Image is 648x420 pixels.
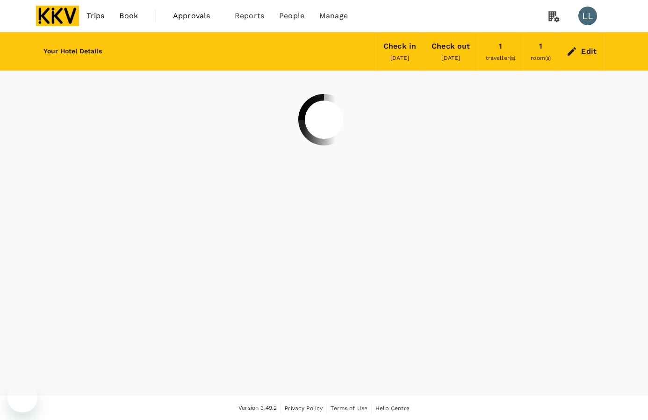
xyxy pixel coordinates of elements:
div: Edit [581,45,597,58]
span: People [279,10,304,22]
div: Check in [383,40,416,53]
a: Privacy Policy [285,403,323,413]
span: Manage [319,10,348,22]
span: Terms of Use [331,405,367,412]
span: Privacy Policy [285,405,323,412]
span: room(s) [531,55,551,61]
iframe: Button to launch messaging window [7,383,37,413]
span: Trips [86,10,105,22]
div: LL [578,7,597,25]
span: Approvals [173,10,220,22]
span: [DATE] [441,55,460,61]
a: Help Centre [375,403,410,413]
span: Reports [235,10,264,22]
span: traveller(s) [486,55,516,61]
span: [DATE] [390,55,409,61]
img: KKV Supply Chain Sdn Bhd [36,6,79,26]
span: Help Centre [375,405,410,412]
div: Check out [432,40,470,53]
span: Book [119,10,138,22]
span: Version 3.49.2 [238,404,277,413]
h6: Your Hotel Details [43,46,102,57]
div: 1 [539,40,542,53]
div: 1 [499,40,502,53]
a: Terms of Use [331,403,367,413]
